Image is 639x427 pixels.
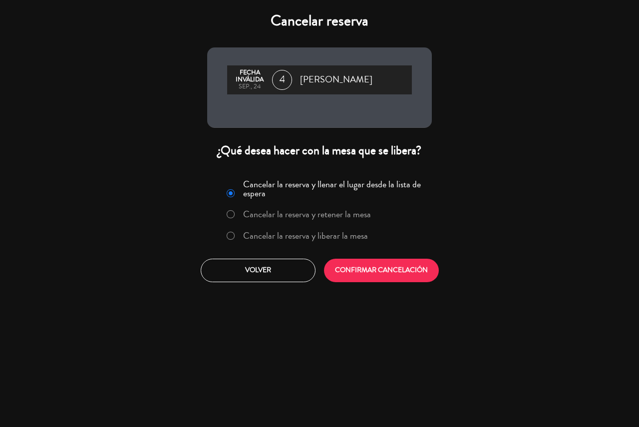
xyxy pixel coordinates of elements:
div: ¿Qué desea hacer con la mesa que se libera? [207,143,432,158]
label: Cancelar la reserva y liberar la mesa [243,231,368,240]
label: Cancelar la reserva y llenar el lugar desde la lista de espera [243,180,426,198]
button: Volver [201,259,316,282]
div: sep., 24 [232,83,267,90]
div: Fecha inválida [232,69,267,83]
button: CONFIRMAR CANCELACIÓN [324,259,439,282]
label: Cancelar la reserva y retener la mesa [243,210,371,219]
h4: Cancelar reserva [207,12,432,30]
span: [PERSON_NAME] [300,72,372,87]
span: 4 [272,70,292,90]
